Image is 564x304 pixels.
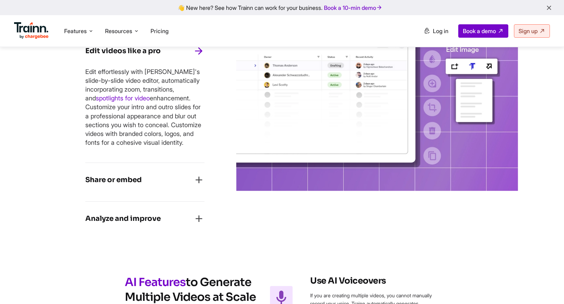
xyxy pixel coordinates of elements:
[64,27,87,35] span: Features
[151,27,168,35] a: Pricing
[125,275,186,289] span: AI Features
[85,67,204,147] p: Edit effortlessly with [PERSON_NAME]'s slide-by-slide video editor, automatically incorporating z...
[514,24,550,38] a: Sign up
[458,24,508,38] a: Book a demo
[14,22,49,39] img: Trainn Logo
[105,27,132,35] span: Resources
[323,3,384,13] a: Book a 10-min demo
[419,25,453,37] a: Log in
[4,4,560,11] div: 👋 New here? See how Trainn can work for your business.
[529,270,564,304] iframe: Chat Widget
[85,45,161,57] h4: Edit videos like a pro
[433,27,448,35] span: Log in
[310,275,439,286] h6: Use AI Voiceovers
[85,213,161,224] h4: Analyze and improve
[519,27,538,35] span: Sign up
[96,94,150,102] a: spotlights for video
[85,174,142,186] h4: Share or embed
[463,27,496,35] span: Book a demo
